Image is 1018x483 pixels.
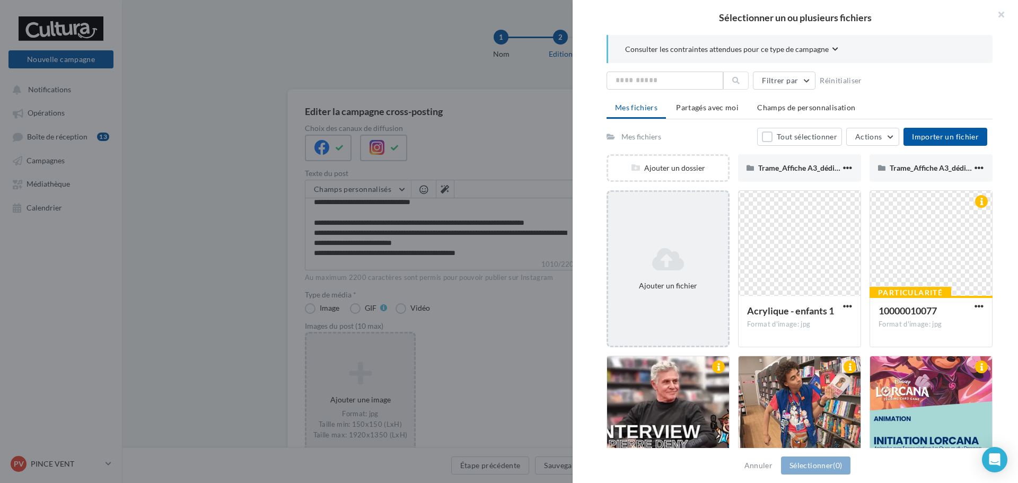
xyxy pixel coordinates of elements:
span: Champs de personnalisation [757,103,855,112]
button: Importer un fichier [903,128,987,146]
button: Annuler [740,459,777,472]
span: Partagés avec moi [676,103,739,112]
span: 10000010077 [879,305,937,317]
button: Tout sélectionner [757,128,842,146]
span: Trame_Affiche A3_dédicace_2024 [890,163,1001,172]
span: Importer un fichier [912,132,979,141]
div: Format d'image: jpg [747,320,852,329]
div: Ajouter un dossier [608,163,728,173]
div: Open Intercom Messenger [982,447,1007,472]
div: Ajouter un fichier [612,280,724,291]
div: Mes fichiers [621,131,661,142]
span: Acrylique - enfants 1 [747,305,834,317]
span: Actions [855,132,882,141]
span: (0) [833,461,842,470]
span: Consulter les contraintes attendues pour ce type de campagne [625,44,829,55]
span: Trame_Affiche A3_dédicace_2024 [758,163,870,172]
h2: Sélectionner un ou plusieurs fichiers [590,13,1001,22]
button: Actions [846,128,899,146]
button: Filtrer par [753,72,815,90]
div: Particularité [870,287,951,298]
button: Sélectionner(0) [781,456,850,475]
button: Réinitialiser [815,74,866,87]
span: Mes fichiers [615,103,657,112]
div: Format d'image: jpg [879,320,984,329]
button: Consulter les contraintes attendues pour ce type de campagne [625,43,838,57]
